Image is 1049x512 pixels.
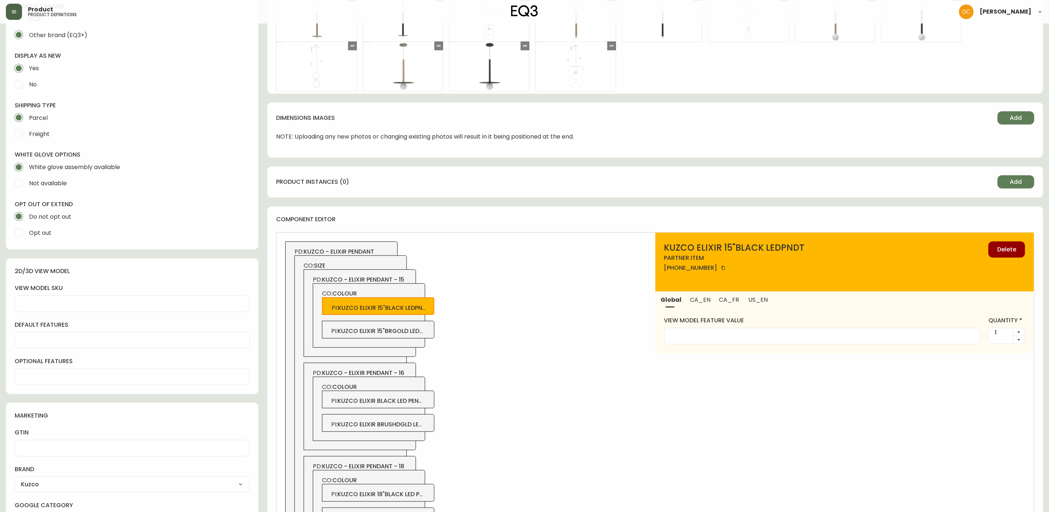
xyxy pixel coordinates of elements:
[690,296,710,304] span: CA_EN
[294,248,389,256] span: PD:
[664,316,980,325] label: view model feature value
[337,490,431,498] span: kuzco elixir 18"black led pndt
[15,101,250,110] h4: shipping type
[15,412,244,420] h4: marketing
[29,64,39,72] span: Yes
[28,12,77,17] h5: product definitions
[332,476,357,484] span: colour
[331,327,426,335] span: PI :
[988,316,1025,325] label: quantity
[15,501,250,509] label: google category
[998,111,1034,125] button: Add
[322,383,416,391] span: CO:
[331,490,426,498] span: PI :
[15,200,250,208] h4: opt out of extend
[15,52,250,60] h4: display as new
[332,383,357,391] span: colour
[1010,114,1022,122] span: Add
[15,429,250,437] label: gtin
[29,163,120,171] span: White glove assembly available
[322,476,416,484] span: CO:
[304,247,374,256] span: kuzco - elixir pendant
[322,275,404,284] span: kuzco - elixir pendant - 15
[664,264,717,272] h4: [PHONE_NUMBER]
[15,267,244,275] h4: 2d/3d view model
[1010,178,1022,186] span: Add
[15,151,250,159] h4: white glove options
[988,241,1025,258] button: Delete
[331,397,426,405] span: PI :
[997,246,1016,254] span: Delete
[276,114,992,122] h4: dimensions images
[338,304,430,312] span: kuzco elixir 15"black ledpndt
[748,296,768,304] span: US_EN
[29,213,71,221] span: Do not opt out
[29,130,50,138] span: Freight
[29,179,67,187] span: Not available
[322,369,404,377] span: kuzco - elixir pendant - 16
[664,241,988,254] h2: KUZCO ELIXIR 15"BLACK LEDPNDT
[337,420,438,429] span: kuzco elixir brushdgld ledpndt
[337,397,434,405] span: kuzco elixir black led pendant
[313,462,407,470] span: PD:
[15,321,250,329] label: default features
[322,290,416,298] span: CO:
[313,369,407,377] span: PD:
[511,5,538,17] img: logo
[332,304,426,312] span: PI :
[959,4,974,19] img: 7eb451d6983258353faa3212700b340b
[337,327,434,335] span: kuzco elixir 15"brgold ledpndt
[331,420,426,429] span: PI :
[998,175,1034,189] button: Add
[29,229,51,237] span: Opt out
[15,357,250,365] label: optional features
[304,262,398,270] span: CO:
[276,215,1028,223] h4: component editor
[322,462,404,470] span: kuzco - elixir pendant - 18
[719,296,739,304] span: CA_FR
[332,289,357,298] span: colour
[28,7,53,12] span: Product
[980,9,1031,15] span: [PERSON_NAME]
[29,80,37,88] span: No
[313,276,407,284] span: PD:
[29,114,48,122] span: Parcel
[276,133,574,140] span: NOTE: Uploading any new photos or changing existing photos will result in it being positioned at ...
[15,465,250,473] label: brand
[314,261,325,270] span: size
[276,178,992,186] h4: product instances (0)
[661,296,681,304] span: Global
[664,254,988,262] h4: partner item
[15,284,250,292] label: view model sku
[29,31,87,39] span: Other brand (EQ3+)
